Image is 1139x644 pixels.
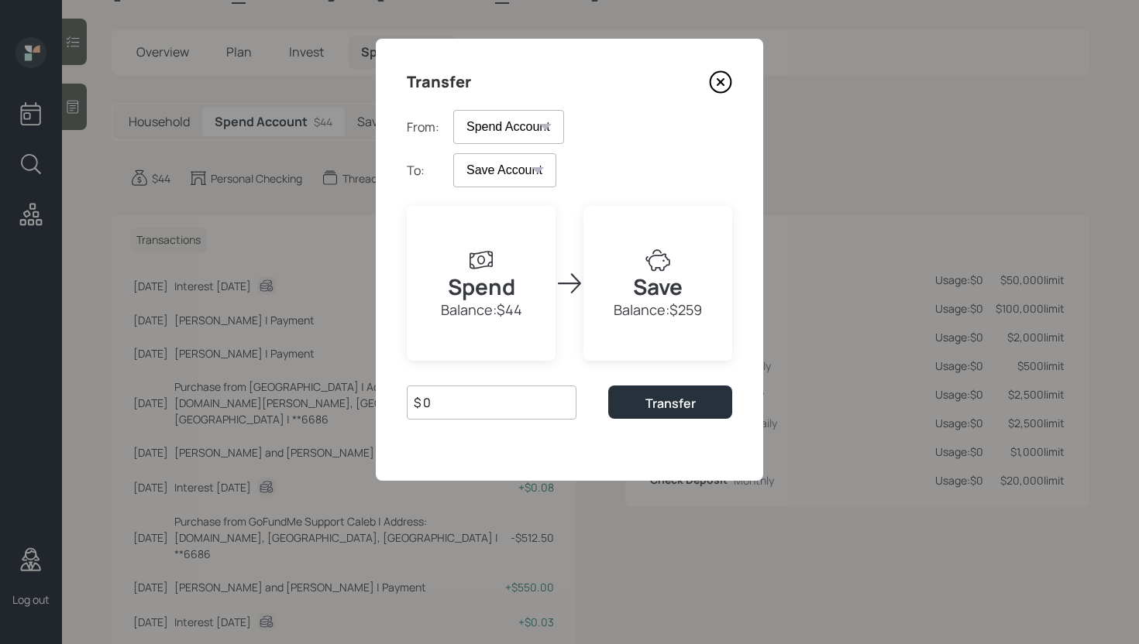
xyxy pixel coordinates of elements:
[645,395,696,412] div: Transfer
[407,118,438,135] label: From:
[448,274,515,300] h2: Spend
[407,162,438,179] label: To:
[614,300,702,320] div: Balance: $259
[407,70,471,94] h4: Transfer
[633,274,683,300] h2: Save
[441,300,522,320] div: Balance: $44
[608,385,732,419] button: Transfer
